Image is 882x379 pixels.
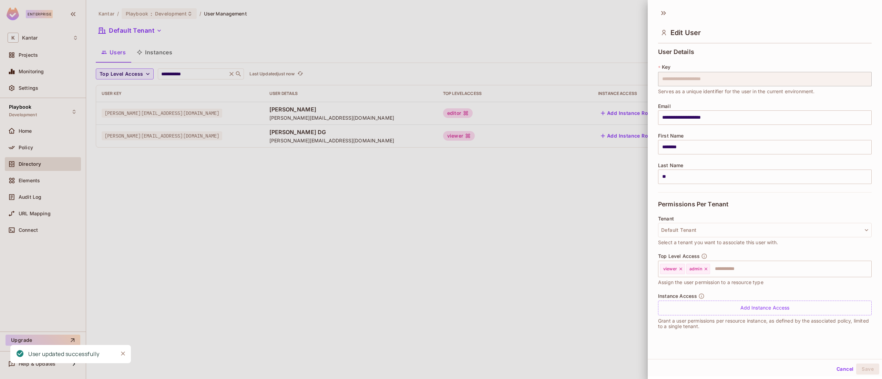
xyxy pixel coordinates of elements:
[658,301,872,315] div: Add Instance Access
[658,223,872,237] button: Default Tenant
[670,29,701,37] span: Edit User
[658,104,671,109] span: Email
[658,253,700,259] span: Top Level Access
[856,364,879,375] button: Save
[658,239,778,246] span: Select a tenant you want to associate this user with.
[658,88,815,95] span: Serves as a unique identifier for the user in the current environment.
[658,48,694,55] span: User Details
[658,216,674,221] span: Tenant
[658,133,684,139] span: First Name
[658,293,697,299] span: Instance Access
[868,268,869,269] button: Open
[663,266,677,272] span: viewer
[658,318,872,329] p: Grant a user permissions per resource instance, as defined by the associated policy, limited to a...
[686,264,710,274] div: admin
[118,348,128,359] button: Close
[660,264,685,274] div: viewer
[834,364,856,375] button: Cancel
[662,64,670,70] span: Key
[658,201,728,208] span: Permissions Per Tenant
[28,350,100,358] div: User updated successfully
[658,163,683,168] span: Last Name
[658,279,763,286] span: Assign the user permission to a resource type
[689,266,702,272] span: admin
